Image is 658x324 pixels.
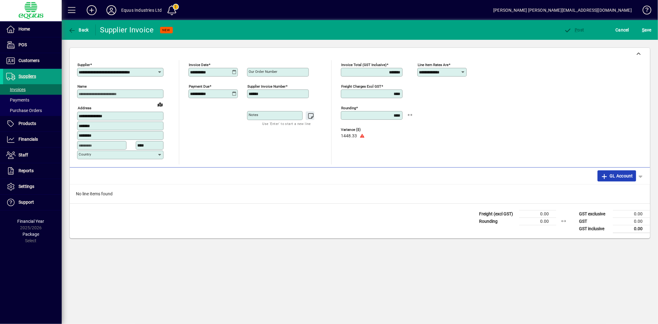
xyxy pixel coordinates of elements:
[189,63,209,67] mat-label: Invoice date
[418,63,449,67] mat-label: Line item rates are
[67,24,90,35] button: Back
[19,137,38,142] span: Financials
[576,210,613,218] td: GST exclusive
[3,147,62,163] a: Staff
[19,27,30,31] span: Home
[3,163,62,179] a: Reports
[189,84,209,89] mat-label: Payment due
[6,87,26,92] span: Invoices
[77,84,87,89] mat-label: Name
[263,120,311,127] mat-hint: Use 'Enter' to start a new line
[476,210,519,218] td: Freight (excl GST)
[249,113,258,117] mat-label: Notes
[77,63,90,67] mat-label: Supplier
[642,27,644,32] span: S
[19,121,36,126] span: Products
[601,171,633,181] span: GL Account
[3,179,62,194] a: Settings
[3,37,62,53] a: POS
[341,128,378,132] span: Variance ($)
[18,219,44,224] span: Financial Year
[642,25,652,35] span: ave
[638,1,650,21] a: Knowledge Base
[519,218,556,225] td: 0.00
[341,106,356,110] mat-label: Rounding
[155,99,165,109] a: View on map
[616,25,629,35] span: Cancel
[613,210,650,218] td: 0.00
[19,42,27,47] span: POS
[519,210,556,218] td: 0.00
[598,170,636,181] button: GL Account
[68,27,89,32] span: Back
[6,108,42,113] span: Purchase Orders
[19,168,34,173] span: Reports
[3,84,62,95] a: Invoices
[476,218,519,225] td: Rounding
[563,24,586,35] button: Post
[3,116,62,131] a: Products
[613,225,650,233] td: 0.00
[614,24,631,35] button: Cancel
[3,132,62,147] a: Financials
[613,218,650,225] td: 0.00
[3,195,62,210] a: Support
[3,95,62,105] a: Payments
[341,134,357,139] span: 1448.33
[100,25,154,35] div: Supplier Invoice
[82,5,101,16] button: Add
[564,27,584,32] span: ost
[575,27,578,32] span: P
[640,24,653,35] button: Save
[341,63,387,67] mat-label: Invoice Total (GST inclusive)
[19,74,36,79] span: Suppliers
[163,28,170,32] span: NEW
[3,22,62,37] a: Home
[79,152,91,156] mat-label: Country
[19,200,34,205] span: Support
[23,232,39,237] span: Package
[121,5,162,15] div: Equus Industries Ltd
[493,5,632,15] div: [PERSON_NAME] [PERSON_NAME][EMAIL_ADDRESS][DOMAIN_NAME]
[6,98,29,102] span: Payments
[62,24,96,35] app-page-header-button: Back
[247,84,286,89] mat-label: Supplier invoice number
[576,225,613,233] td: GST inclusive
[341,84,381,89] mat-label: Freight charges excl GST
[19,152,28,157] span: Staff
[3,105,62,116] a: Purchase Orders
[576,218,613,225] td: GST
[19,184,34,189] span: Settings
[3,53,62,69] a: Customers
[101,5,121,16] button: Profile
[19,58,39,63] span: Customers
[70,185,650,203] div: No line items found
[249,69,277,74] mat-label: Our order number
